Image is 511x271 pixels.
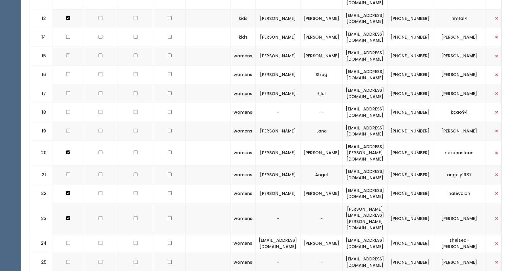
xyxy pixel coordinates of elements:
[433,184,486,203] td: haleydion
[343,203,387,234] td: [PERSON_NAME][EMAIL_ADDRESS][PERSON_NAME][DOMAIN_NAME]
[433,122,486,140] td: [PERSON_NAME]
[256,9,300,28] td: [PERSON_NAME]
[433,28,486,46] td: [PERSON_NAME]
[343,234,387,253] td: [EMAIL_ADDRESS][DOMAIN_NAME]
[31,46,52,65] td: 15
[300,84,343,103] td: Ellul
[300,234,343,253] td: [PERSON_NAME]
[300,46,343,65] td: [PERSON_NAME]
[433,65,486,84] td: [PERSON_NAME]
[300,9,343,28] td: [PERSON_NAME]
[343,84,387,103] td: [EMAIL_ADDRESS][DOMAIN_NAME]
[343,103,387,122] td: [EMAIL_ADDRESS][DOMAIN_NAME]
[256,46,300,65] td: [PERSON_NAME]
[31,103,52,122] td: 18
[343,165,387,184] td: [EMAIL_ADDRESS][DOMAIN_NAME]
[31,165,52,184] td: 21
[256,103,300,122] td: -
[343,9,387,28] td: [EMAIL_ADDRESS][DOMAIN_NAME]
[231,203,256,234] td: womens
[387,165,433,184] td: [PHONE_NUMBER]
[231,234,256,253] td: womens
[387,65,433,84] td: [PHONE_NUMBER]
[256,122,300,140] td: [PERSON_NAME]
[387,184,433,203] td: [PHONE_NUMBER]
[387,122,433,140] td: [PHONE_NUMBER]
[300,103,343,122] td: -
[387,84,433,103] td: [PHONE_NUMBER]
[387,28,433,46] td: [PHONE_NUMBER]
[256,184,300,203] td: [PERSON_NAME]
[31,140,52,165] td: 20
[433,103,486,122] td: kcao94
[387,140,433,165] td: [PHONE_NUMBER]
[256,28,300,46] td: [PERSON_NAME]
[256,165,300,184] td: [PERSON_NAME]
[343,122,387,140] td: [EMAIL_ADDRESS][DOMAIN_NAME]
[231,122,256,140] td: womens
[31,28,52,46] td: 14
[387,203,433,234] td: [PHONE_NUMBER]
[300,203,343,234] td: -
[31,65,52,84] td: 16
[387,9,433,28] td: [PHONE_NUMBER]
[300,122,343,140] td: Lane
[387,46,433,65] td: [PHONE_NUMBER]
[256,84,300,103] td: [PERSON_NAME]
[231,65,256,84] td: womens
[231,103,256,122] td: womens
[343,184,387,203] td: [EMAIL_ADDRESS][DOMAIN_NAME]
[256,140,300,165] td: [PERSON_NAME]
[343,28,387,46] td: [EMAIL_ADDRESS][DOMAIN_NAME]
[256,65,300,84] td: [PERSON_NAME]
[300,184,343,203] td: [PERSON_NAME]
[433,46,486,65] td: [PERSON_NAME]
[433,9,486,28] td: hmtalk
[387,234,433,253] td: [PHONE_NUMBER]
[300,165,343,184] td: Angel
[343,46,387,65] td: [EMAIL_ADDRESS][DOMAIN_NAME]
[300,28,343,46] td: [PERSON_NAME]
[231,165,256,184] td: womens
[343,65,387,84] td: [EMAIL_ADDRESS][DOMAIN_NAME]
[433,140,486,165] td: sarahasloan
[387,103,433,122] td: [PHONE_NUMBER]
[31,9,52,28] td: 13
[31,184,52,203] td: 22
[31,122,52,140] td: 19
[31,234,52,253] td: 24
[231,184,256,203] td: womens
[433,84,486,103] td: [PERSON_NAME]
[231,28,256,46] td: kids
[300,140,343,165] td: [PERSON_NAME]
[31,84,52,103] td: 17
[31,203,52,234] td: 23
[231,84,256,103] td: womens
[231,9,256,28] td: kids
[300,65,343,84] td: Strug
[433,165,486,184] td: angely1987
[256,203,300,234] td: -
[433,203,486,234] td: [PERSON_NAME]
[256,234,300,253] td: [EMAIL_ADDRESS][DOMAIN_NAME]
[231,140,256,165] td: womens
[433,234,486,253] td: shelsea-[PERSON_NAME]
[231,46,256,65] td: womens
[343,140,387,165] td: [EMAIL_ADDRESS][PERSON_NAME][DOMAIN_NAME]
